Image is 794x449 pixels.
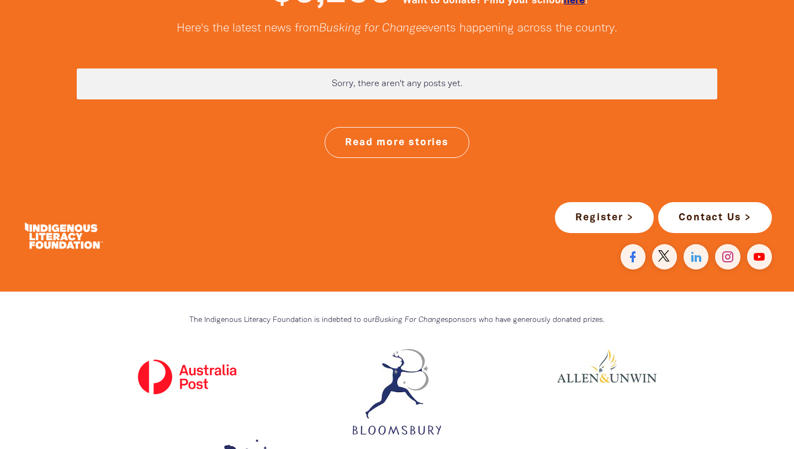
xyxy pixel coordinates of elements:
[652,244,677,269] a: Find us on Twitter
[684,244,708,269] a: Find us on Linkedin
[621,244,645,269] a: Visit our facebook page
[99,314,695,327] p: The Indigenous Literacy Foundation is indebted to our sponsors who have generously donated prizes.
[747,244,772,269] a: Find us on YouTube
[319,23,422,34] em: Busking for Change
[77,68,717,99] div: Paginated content
[715,244,740,269] a: Find us on Instagram
[77,22,717,35] p: Here's the latest news from events happening across the country.
[77,68,717,99] div: Sorry, there aren't any posts yet.
[375,316,444,324] em: Busking For Change
[555,202,654,233] a: Register >
[325,127,469,158] a: Read more stories
[658,202,772,233] a: Contact Us >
